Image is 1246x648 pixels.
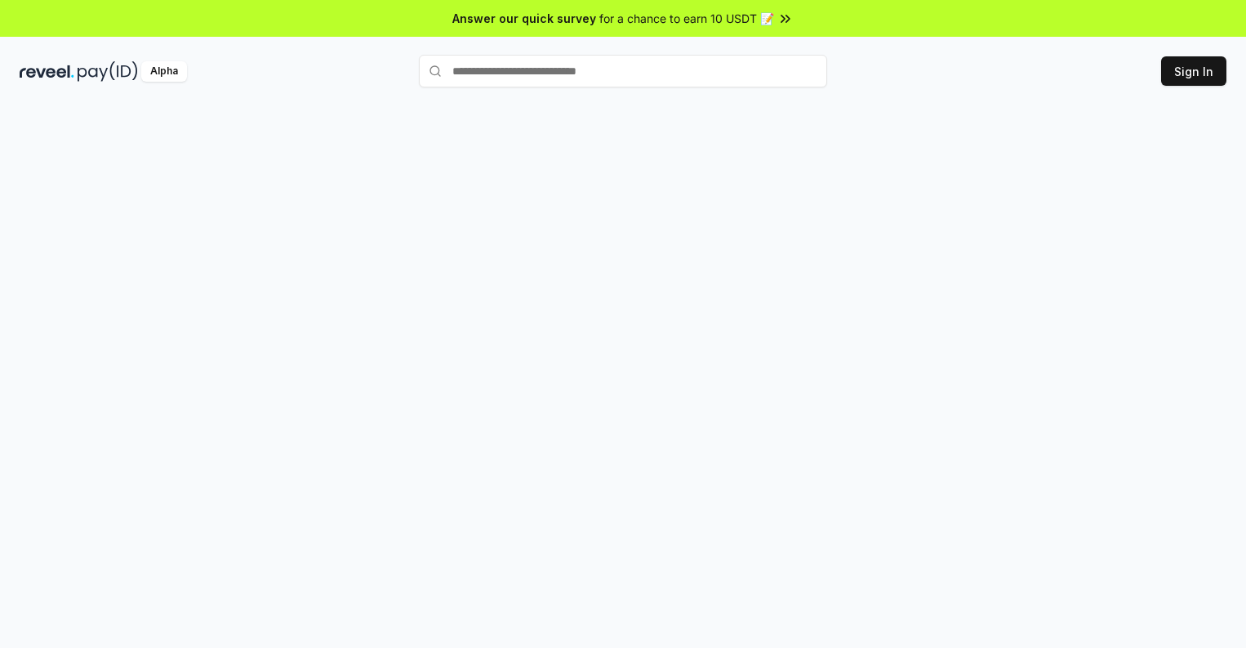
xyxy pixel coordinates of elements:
[452,10,596,27] span: Answer our quick survey
[141,61,187,82] div: Alpha
[78,61,138,82] img: pay_id
[1161,56,1226,86] button: Sign In
[599,10,774,27] span: for a chance to earn 10 USDT 📝
[20,61,74,82] img: reveel_dark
